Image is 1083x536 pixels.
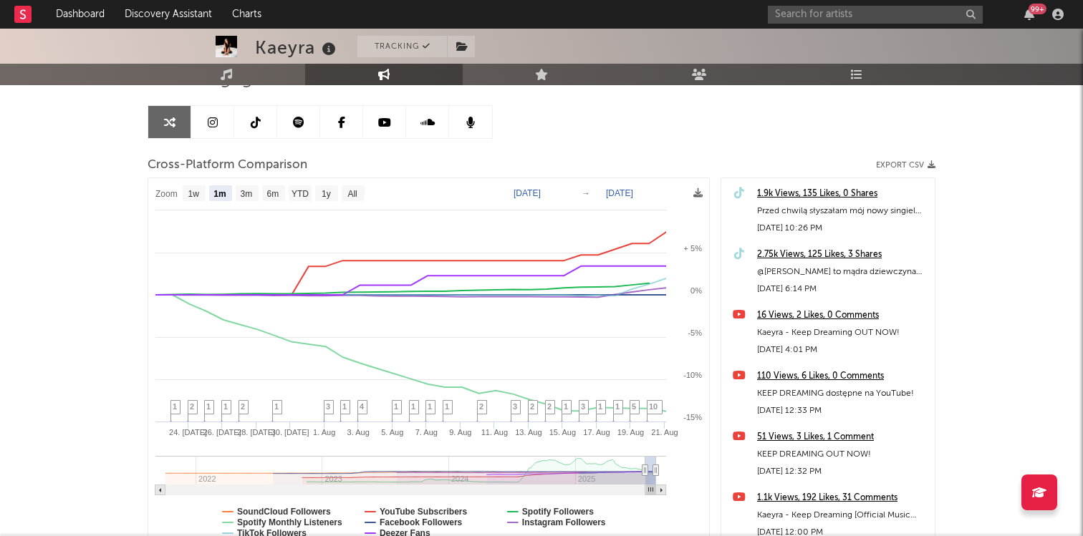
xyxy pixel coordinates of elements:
text: 3. Aug [347,428,370,437]
text: 28. [DATE] [237,428,275,437]
span: 1 [223,402,228,411]
span: 2 [530,402,534,411]
span: 1 [564,402,568,411]
text: 24. [DATE] [169,428,207,437]
span: Cross-Platform Comparison [148,157,307,174]
text: [DATE] [606,188,633,198]
text: Instagram Followers [522,517,606,527]
text: 6m [267,189,279,199]
div: Kaeyra [255,36,340,59]
text: 9. Aug [449,428,471,437]
text: 1m [213,189,226,199]
text: Spotify Monthly Listeners [237,517,342,527]
text: + 5% [684,244,703,253]
text: 19. Aug [617,428,644,437]
text: 1y [322,189,331,199]
button: Export CSV [876,161,935,170]
span: 2 [547,402,552,411]
span: 2 [479,402,483,411]
span: 3 [513,402,517,411]
span: 1 [445,402,449,411]
span: 2 [190,402,194,411]
text: Spotify Followers [522,507,594,517]
text: YouTube Subscribers [380,507,468,517]
div: Przed chwilą słyszałam mój nowy singiel „Keep Dreaming” premierowo w radiu @RMF FM aaaaa so excit... [757,203,928,220]
text: -15% [683,413,702,422]
span: 1 [173,402,177,411]
text: Facebook Followers [380,517,463,527]
text: All [347,189,357,199]
a: 2.75k Views, 125 Likes, 3 Shares [757,246,928,263]
span: 1 [206,402,211,411]
button: 99+ [1024,9,1034,20]
div: 99 + [1029,4,1046,14]
text: 26. [DATE] [203,428,241,437]
span: 4 [360,402,364,411]
text: Zoom [155,189,178,199]
div: [DATE] 12:33 PM [757,402,928,419]
span: 1 [615,402,620,411]
span: 1 [411,402,415,411]
span: 1 [342,402,347,411]
span: 1 [274,402,279,411]
div: Kaeyra - Keep Dreaming [Official Music Video] [757,507,928,524]
text: SoundCloud Followers [237,507,331,517]
a: 16 Views, 2 Likes, 0 Comments [757,307,928,324]
text: 21. Aug [651,428,678,437]
span: 1 [598,402,602,411]
text: 13. Aug [515,428,541,437]
a: 51 Views, 3 Likes, 1 Comment [757,429,928,446]
text: → [582,188,590,198]
input: Search for artists [768,6,983,24]
span: 1 [394,402,398,411]
div: [DATE] 10:26 PM [757,220,928,237]
text: 7. Aug [415,428,438,437]
text: 30. [DATE] [271,428,309,437]
span: 3 [326,402,330,411]
text: 11. Aug [481,428,508,437]
button: Tracking [357,36,447,57]
text: 5. Aug [381,428,403,437]
text: -10% [683,371,702,379]
text: -5% [688,328,702,337]
div: [DATE] 6:14 PM [757,281,928,298]
a: 1.9k Views, 135 Likes, 0 Shares [757,185,928,203]
div: [DATE] 12:32 PM [757,463,928,480]
span: 2 [241,402,245,411]
div: @[PERSON_NAME] to mądra dziewczyna 😌💗 #newmusic [757,263,928,281]
div: Kaeyra - Keep Dreaming OUT NOW! [757,324,928,341]
text: 17. Aug [583,428,610,437]
text: 15. Aug [549,428,576,437]
text: 1. Aug [313,428,335,437]
text: 1w [188,189,200,199]
span: 10 [649,402,658,411]
text: [DATE] [514,188,541,198]
a: 110 Views, 6 Likes, 0 Comments [757,368,928,385]
span: 5 [632,402,636,411]
span: Artist Engagement [148,70,310,87]
text: YTD [292,189,309,199]
text: 3m [241,189,253,199]
span: 3 [581,402,585,411]
text: 0% [690,286,702,295]
span: 1 [428,402,432,411]
div: KEEP DREAMING dostępne na YouTube! [757,385,928,402]
a: 1.1k Views, 192 Likes, 31 Comments [757,489,928,507]
div: KEEP DREAMING OUT NOW! [757,446,928,463]
div: [DATE] 4:01 PM [757,341,928,359]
